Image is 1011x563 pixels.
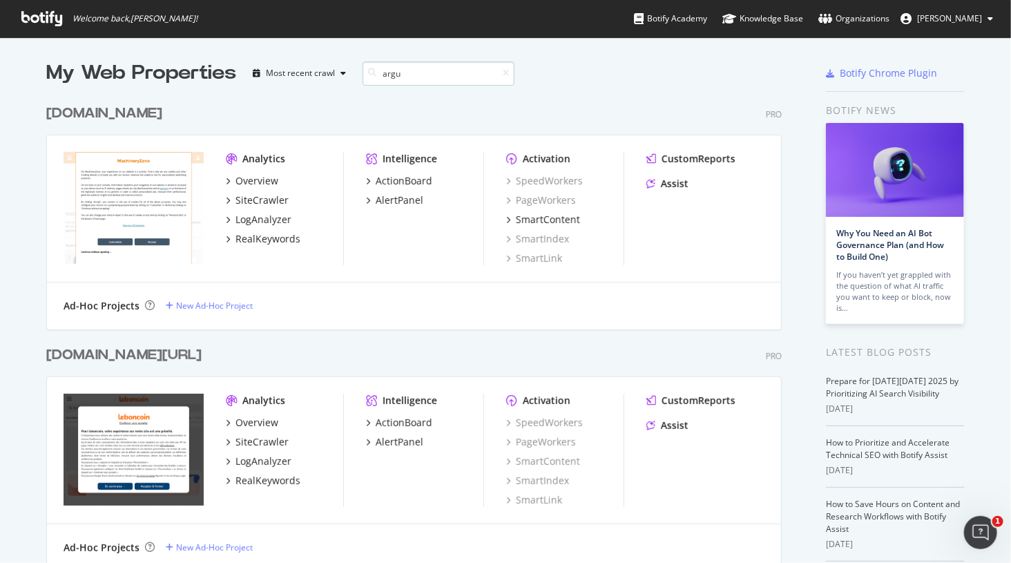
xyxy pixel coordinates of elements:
iframe: Intercom live chat [964,516,997,549]
div: New Ad-Hoc Project [176,542,253,553]
a: Overview [226,174,278,188]
a: CustomReports [646,152,735,166]
div: ActionBoard [376,174,432,188]
a: LogAnalyzer [226,213,291,227]
a: ActionBoard [366,416,432,430]
a: Botify Chrome Plugin [826,66,937,80]
div: New Ad-Hoc Project [176,300,253,312]
a: CustomReports [646,394,735,408]
div: If you haven’t yet grappled with the question of what AI traffic you want to keep or block, now is… [836,269,954,314]
a: New Ad-Hoc Project [166,542,253,553]
a: SpeedWorkers [506,174,583,188]
a: How to Prioritize and Accelerate Technical SEO with Botify Assist [826,437,950,461]
a: SmartLink [506,251,562,265]
div: Assist [661,177,689,191]
div: SmartContent [516,213,580,227]
a: SmartContent [506,213,580,227]
div: Intelligence [383,394,437,408]
span: Sasso Philippe [917,12,982,24]
div: Latest Blog Posts [826,345,965,360]
a: SmartIndex [506,474,569,488]
div: Analytics [242,152,285,166]
div: [DATE] [826,464,965,477]
div: Overview [235,174,278,188]
input: Search [363,61,514,86]
a: ActionBoard [366,174,432,188]
a: LogAnalyzer [226,455,291,468]
div: CustomReports [662,152,735,166]
button: Most recent crawl [247,62,352,84]
div: Ad-Hoc Projects [64,541,139,555]
div: Most recent crawl [266,69,335,77]
a: Assist [646,419,689,432]
a: Why You Need an AI Bot Governance Plan (and How to Build One) [836,227,944,263]
div: Activation [523,394,570,408]
div: ActionBoard [376,416,432,430]
a: [DOMAIN_NAME] [46,104,168,124]
div: [DATE] [826,538,965,551]
div: Ad-Hoc Projects [64,299,139,313]
a: AlertPanel [366,435,423,449]
div: Intelligence [383,152,437,166]
div: AlertPanel [376,435,423,449]
a: SmartLink [506,493,562,507]
div: [DATE] [826,403,965,415]
a: Assist [646,177,689,191]
div: RealKeywords [235,232,300,246]
div: Pro [766,350,782,362]
span: 1 [992,516,1003,527]
div: CustomReports [662,394,735,408]
span: Welcome back, [PERSON_NAME] ! [73,13,198,24]
div: LogAnalyzer [235,213,291,227]
div: Activation [523,152,570,166]
a: PageWorkers [506,193,576,207]
a: How to Save Hours on Content and Research Workflows with Botify Assist [826,498,960,535]
a: PageWorkers [506,435,576,449]
a: SiteCrawler [226,435,289,449]
a: [DOMAIN_NAME][URL] [46,345,207,365]
a: AlertPanel [366,193,423,207]
div: [DOMAIN_NAME][URL] [46,345,202,365]
div: Pro [766,108,782,120]
a: RealKeywords [226,232,300,246]
img: machineryzone.fr [64,152,204,264]
div: AlertPanel [376,193,423,207]
div: Assist [661,419,689,432]
a: Prepare for [DATE][DATE] 2025 by Prioritizing AI Search Visibility [826,375,959,399]
a: SiteCrawler [226,193,289,207]
div: Overview [235,416,278,430]
a: SmartContent [506,455,580,468]
div: Knowledge Base [722,12,803,26]
div: Organizations [818,12,889,26]
div: Analytics [242,394,285,408]
div: [DOMAIN_NAME] [46,104,162,124]
a: RealKeywords [226,474,300,488]
div: Botify Academy [634,12,707,26]
img: leboncoin.fr/ck (old locasun.fr) [64,394,204,506]
div: Botify news [826,103,965,118]
div: SiteCrawler [235,193,289,207]
a: Overview [226,416,278,430]
a: SmartIndex [506,232,569,246]
div: LogAnalyzer [235,455,291,468]
div: RealKeywords [235,474,300,488]
a: New Ad-Hoc Project [166,300,253,312]
img: Why You Need an AI Bot Governance Plan (and How to Build One) [826,123,964,217]
button: [PERSON_NAME] [889,8,1004,30]
div: My Web Properties [46,59,236,87]
div: SiteCrawler [235,435,289,449]
div: Botify Chrome Plugin [840,66,937,80]
a: SpeedWorkers [506,416,583,430]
